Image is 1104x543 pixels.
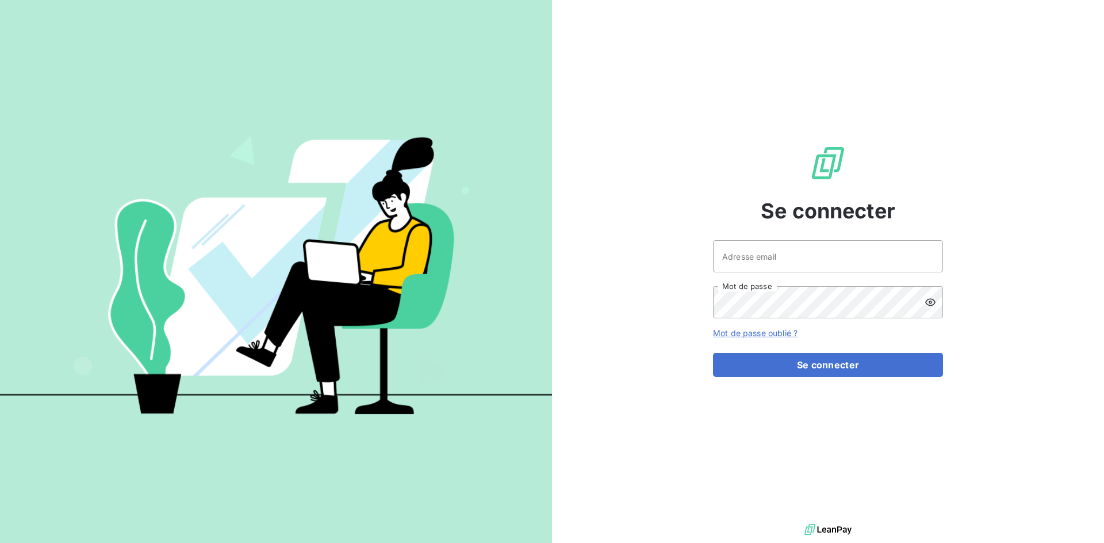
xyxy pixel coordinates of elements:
[804,521,852,538] img: logo
[713,353,943,377] button: Se connecter
[810,145,846,182] img: Logo LeanPay
[761,195,895,226] span: Se connecter
[713,328,798,338] a: Mot de passe oublié ?
[713,240,943,272] input: placeholder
